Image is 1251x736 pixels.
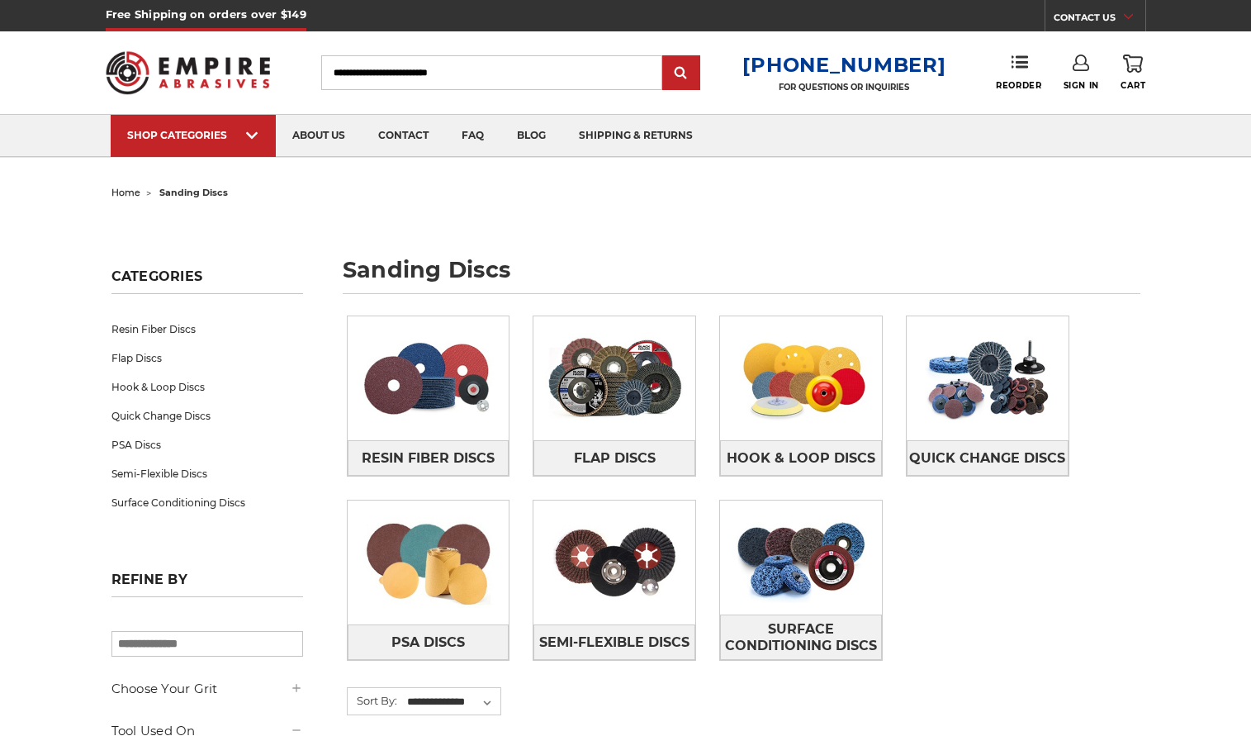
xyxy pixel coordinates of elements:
a: PSA Discs [348,624,509,660]
a: Reorder [996,55,1041,90]
img: Quick Change Discs [907,321,1069,435]
span: Quick Change Discs [909,444,1065,472]
span: Flap Discs [574,444,656,472]
span: Resin Fiber Discs [362,444,495,472]
a: faq [445,115,500,157]
span: Surface Conditioning Discs [721,615,881,660]
span: PSA Discs [391,629,465,657]
a: Resin Fiber Discs [348,440,509,476]
a: Semi-Flexible Discs [533,624,695,660]
p: FOR QUESTIONS OR INQUIRIES [742,82,945,93]
span: Semi-Flexible Discs [539,629,689,657]
a: Resin Fiber Discs [111,315,303,344]
div: SHOP CATEGORIES [127,129,259,141]
a: contact [362,115,445,157]
h5: Refine by [111,572,303,597]
img: Surface Conditioning Discs [720,501,882,615]
img: Hook & Loop Discs [720,321,882,435]
input: Submit [665,57,698,90]
a: Surface Conditioning Discs [720,615,882,660]
h5: Categories [111,268,303,294]
img: PSA Discs [348,506,509,620]
label: Sort By: [348,688,397,713]
a: blog [500,115,562,157]
span: Sign In [1064,80,1099,91]
img: Semi-Flexible Discs [533,506,695,620]
a: Flap Discs [111,344,303,373]
select: Sort By: [405,690,500,715]
a: Hook & Loop Discs [111,373,303,401]
img: Flap Discs [533,321,695,435]
a: PSA Discs [111,430,303,459]
span: Hook & Loop Discs [727,444,875,472]
span: sanding discs [159,187,228,198]
a: Quick Change Discs [111,401,303,430]
a: CONTACT US [1054,8,1145,31]
a: Semi-Flexible Discs [111,459,303,488]
a: Quick Change Discs [907,440,1069,476]
a: about us [276,115,362,157]
a: Surface Conditioning Discs [111,488,303,517]
a: Flap Discs [533,440,695,476]
h5: Choose Your Grit [111,679,303,699]
h1: sanding discs [343,259,1140,294]
span: Cart [1121,80,1145,91]
a: shipping & returns [562,115,709,157]
a: home [111,187,140,198]
img: Resin Fiber Discs [348,321,509,435]
span: Reorder [996,80,1041,91]
a: Cart [1121,55,1145,91]
a: Hook & Loop Discs [720,440,882,476]
a: [PHONE_NUMBER] [742,53,945,77]
img: Empire Abrasives [106,40,271,105]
